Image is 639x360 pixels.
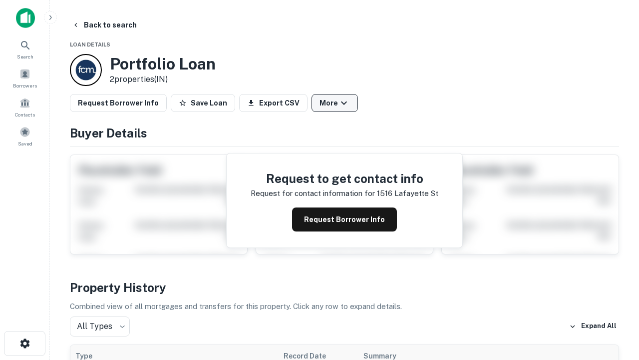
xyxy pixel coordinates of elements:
button: Export CSV [239,94,308,112]
a: Search [3,35,47,62]
button: Back to search [68,16,141,34]
h4: Buyer Details [70,124,619,142]
a: Saved [3,122,47,149]
h3: Portfolio Loan [110,54,216,73]
button: Request Borrower Info [70,94,167,112]
span: Search [17,52,33,60]
span: Loan Details [70,41,110,47]
span: Borrowers [13,81,37,89]
a: Contacts [3,93,47,120]
div: All Types [70,316,130,336]
p: 2 properties (IN) [110,73,216,85]
span: Saved [18,139,32,147]
button: Expand All [567,319,619,334]
p: Request for contact information for [251,187,375,199]
button: Save Loan [171,94,235,112]
button: Request Borrower Info [292,207,397,231]
h4: Property History [70,278,619,296]
button: More [312,94,358,112]
p: 1516 lafayette st [377,187,438,199]
span: Contacts [15,110,35,118]
img: capitalize-icon.png [16,8,35,28]
iframe: Chat Widget [589,280,639,328]
h4: Request to get contact info [251,169,438,187]
p: Combined view of all mortgages and transfers for this property. Click any row to expand details. [70,300,619,312]
a: Borrowers [3,64,47,91]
